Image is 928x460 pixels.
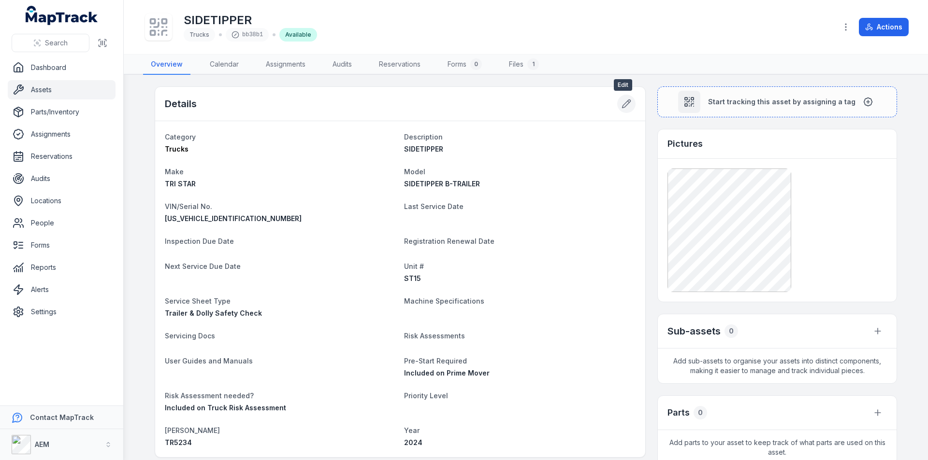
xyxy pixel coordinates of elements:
span: Year [404,426,420,434]
h2: Details [165,97,197,111]
span: Service Sheet Type [165,297,231,305]
div: bb38b1 [226,28,269,42]
a: Overview [143,55,190,75]
a: Calendar [202,55,246,75]
span: Start tracking this asset by assigning a tag [708,97,855,107]
span: [PERSON_NAME] [165,426,220,434]
a: Reports [8,258,116,277]
strong: Contact MapTrack [30,413,94,421]
a: Audits [8,169,116,188]
a: Assets [8,80,116,99]
span: Machine Specifications [404,297,484,305]
button: Start tracking this asset by assigning a tag [657,86,897,117]
a: Alerts [8,280,116,299]
span: TR5234 [165,438,192,446]
span: Description [404,133,443,141]
div: 1 [527,58,539,70]
span: Edit [614,79,632,91]
a: Reservations [371,55,428,75]
span: Risk Assessments [404,332,465,340]
strong: AEM [35,440,49,448]
h1: SIDETIPPER [184,13,317,28]
span: Pre-Start Required [404,357,467,365]
a: Reservations [8,147,116,166]
a: Assignments [258,55,313,75]
div: Available [279,28,317,42]
button: Actions [859,18,909,36]
h2: Sub-assets [667,324,721,338]
span: User Guides and Manuals [165,357,253,365]
a: Assignments [8,125,116,144]
div: 0 [470,58,482,70]
a: Settings [8,302,116,321]
span: Category [165,133,196,141]
h3: Pictures [667,137,703,151]
span: Registration Renewal Date [404,237,494,245]
a: Forms [8,236,116,255]
a: Forms0 [440,55,490,75]
a: Audits [325,55,360,75]
span: Last Service Date [404,202,464,210]
span: Search [45,38,68,48]
span: Included on Prime Mover [404,369,490,377]
span: Included on Truck Risk Assessment [165,404,286,412]
a: MapTrack [26,6,98,25]
a: People [8,213,116,233]
span: Add sub-assets to organise your assets into distinct components, making it easier to manage and t... [658,348,897,383]
div: 0 [694,406,707,419]
h3: Parts [667,406,690,419]
span: 2024 [404,438,422,446]
span: ST15 [404,274,421,282]
span: VIN/Serial No. [165,202,212,210]
a: Files1 [501,55,547,75]
span: Risk Assessment needed? [165,391,254,400]
span: Trailer & Dolly Safety Check [165,309,262,317]
a: Locations [8,191,116,210]
span: Trucks [165,145,188,153]
a: Parts/Inventory [8,102,116,122]
a: Dashboard [8,58,116,77]
span: Trucks [189,31,209,38]
button: Search [12,34,89,52]
span: [US_VEHICLE_IDENTIFICATION_NUMBER] [165,214,302,223]
div: 0 [725,324,738,338]
span: SIDETIPPER [404,145,443,153]
span: SIDETIPPER B-TRAILER [404,180,480,188]
span: Make [165,167,184,176]
span: Unit # [404,262,424,270]
span: Servicing Docs [165,332,215,340]
span: Model [404,167,425,176]
span: Next Service Due Date [165,262,241,270]
span: Inspection Due Date [165,237,234,245]
span: TRI STAR [165,180,196,188]
span: Priority Level [404,391,448,400]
